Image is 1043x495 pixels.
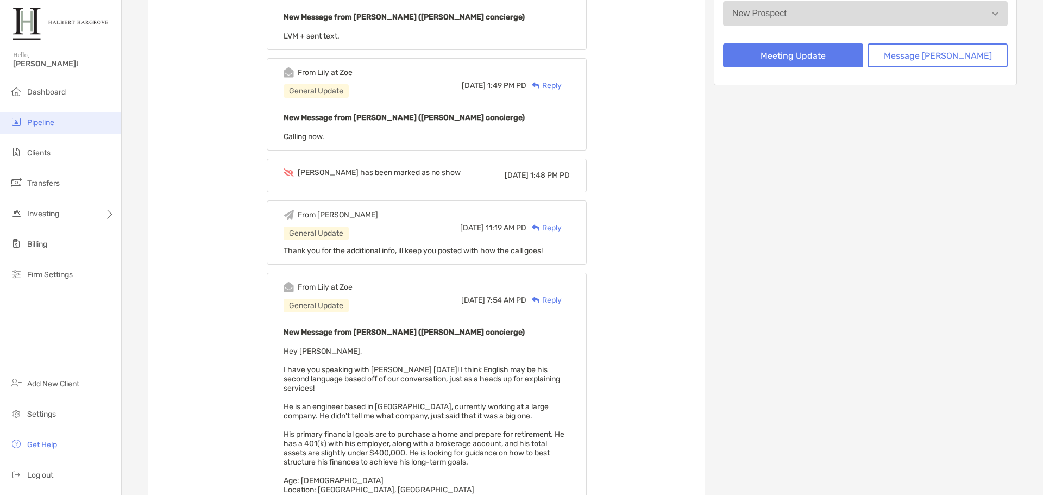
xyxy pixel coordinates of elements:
span: 1:48 PM PD [530,171,570,180]
span: Pipeline [27,118,54,127]
span: Settings [27,410,56,419]
span: 7:54 AM PD [487,296,526,305]
button: Message [PERSON_NAME] [868,43,1008,67]
b: New Message from [PERSON_NAME] ([PERSON_NAME] concierge) [284,328,525,337]
img: Open dropdown arrow [992,12,998,16]
img: settings icon [10,407,23,420]
span: [DATE] [461,296,485,305]
span: 1:49 PM PD [487,81,526,90]
img: pipeline icon [10,115,23,128]
img: Reply icon [532,297,540,304]
span: Log out [27,471,53,480]
img: add_new_client icon [10,377,23,390]
img: Event icon [284,282,294,292]
div: Reply [526,222,562,234]
img: billing icon [10,237,23,250]
span: [PERSON_NAME]! [13,59,115,68]
span: Get Help [27,440,57,449]
div: [PERSON_NAME] has been marked as no show [298,168,461,177]
b: New Message from [PERSON_NAME] ([PERSON_NAME] concierge) [284,113,525,122]
span: Transfers [27,179,60,188]
span: [DATE] [505,171,529,180]
div: Reply [526,295,562,306]
span: Calling now. [284,132,324,141]
img: firm-settings icon [10,267,23,280]
span: Clients [27,148,51,158]
img: investing icon [10,206,23,220]
img: Event icon [284,210,294,220]
div: From Lily at Zoe [298,283,353,292]
span: LVM + sent text. [284,32,340,41]
img: Event icon [284,168,294,177]
img: clients icon [10,146,23,159]
span: Investing [27,209,59,218]
img: logout icon [10,468,23,481]
img: transfers icon [10,176,23,189]
div: Reply [526,80,562,91]
span: Firm Settings [27,270,73,279]
div: General Update [284,299,349,312]
div: General Update [284,84,349,98]
button: New Prospect [723,1,1008,26]
img: Zoe Logo [13,4,108,43]
img: Reply icon [532,224,540,231]
img: Event icon [284,67,294,78]
span: 11:19 AM PD [486,223,526,233]
div: From Lily at Zoe [298,68,353,77]
span: Billing [27,240,47,249]
b: New Message from [PERSON_NAME] ([PERSON_NAME] concierge) [284,12,525,22]
span: Dashboard [27,87,66,97]
div: From [PERSON_NAME] [298,210,378,220]
span: Add New Client [27,379,79,389]
span: [DATE] [460,223,484,233]
span: [DATE] [462,81,486,90]
img: Reply icon [532,82,540,89]
div: General Update [284,227,349,240]
button: Meeting Update [723,43,863,67]
img: dashboard icon [10,85,23,98]
span: Thank you for the additional info, ill keep you posted with how the call goes! [284,246,543,255]
img: get-help icon [10,437,23,450]
div: New Prospect [732,9,787,18]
